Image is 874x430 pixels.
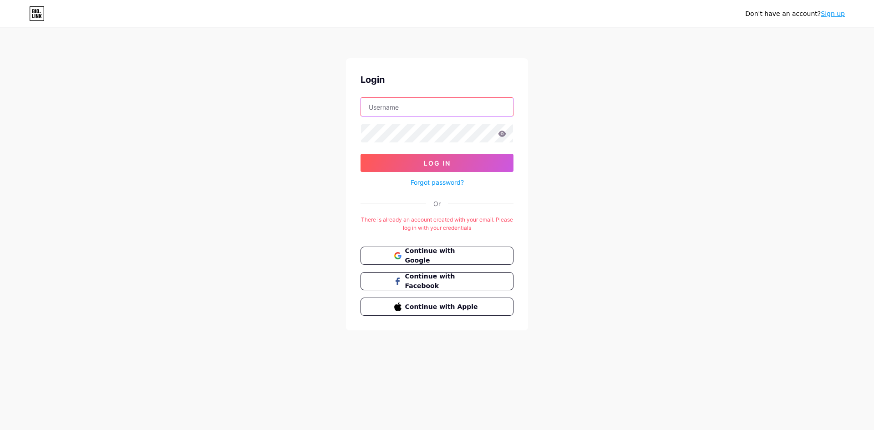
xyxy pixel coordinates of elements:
input: Username [361,98,513,116]
span: Continue with Google [405,246,480,265]
div: Login [361,73,513,86]
a: Sign up [821,10,845,17]
div: There is already an account created with your email. Please log in with your credentials [361,216,513,232]
button: Log In [361,154,513,172]
div: Or [433,199,441,208]
div: Don't have an account? [745,9,845,19]
span: Continue with Apple [405,302,480,312]
button: Continue with Apple [361,298,513,316]
button: Continue with Facebook [361,272,513,290]
span: Continue with Facebook [405,272,480,291]
span: Log In [424,159,451,167]
button: Continue with Google [361,247,513,265]
a: Forgot password? [411,177,464,187]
